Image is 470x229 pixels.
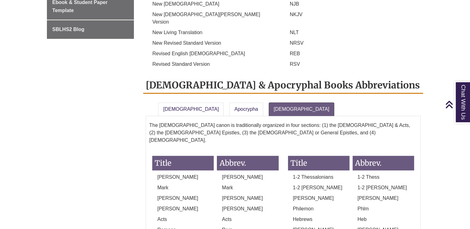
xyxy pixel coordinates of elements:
a: [DEMOGRAPHIC_DATA] [269,102,334,116]
p: The [DEMOGRAPHIC_DATA] canon is traditionally organized in four sections: (1) the [DEMOGRAPHIC_DA... [149,119,417,146]
p: [PERSON_NAME] [353,195,414,202]
p: NRSV [285,39,419,47]
p: Acts [152,216,214,223]
p: Philemon [288,205,349,213]
p: NKJV [285,11,419,18]
p: [PERSON_NAME] [217,173,278,181]
p: 1-2 [PERSON_NAME] [288,184,349,191]
h2: [DEMOGRAPHIC_DATA] & Apocryphal Books Abbreviations [143,77,423,94]
p: Phlm [353,205,414,213]
p: 1-2 Thessalonians [288,173,349,181]
p: [PERSON_NAME] [217,195,278,202]
p: New [DEMOGRAPHIC_DATA][PERSON_NAME] Version [147,11,281,26]
p: Mark [217,184,278,191]
p: [PERSON_NAME] [152,173,214,181]
p: 1-2 Thess [353,173,414,181]
a: Apocrypha [229,102,263,116]
p: Mark [152,184,214,191]
p: New Revised Standard Version [147,39,281,47]
a: SBLHS2 Blog [47,20,134,39]
p: Revised English [DEMOGRAPHIC_DATA] [147,50,281,57]
p: Acts [217,216,278,223]
p: RSV [285,61,419,68]
p: REB [285,50,419,57]
h3: Title [288,156,349,170]
p: 1-2 [PERSON_NAME] [353,184,414,191]
p: Heb [353,216,414,223]
p: Revised Standard Version [147,61,281,68]
h3: Abbrev. [217,156,278,170]
h3: Title [152,156,214,170]
a: Back to Top [445,100,468,109]
p: [PERSON_NAME] [288,195,349,202]
p: [PERSON_NAME] [152,205,214,213]
p: NLT [285,29,419,36]
p: Hebrews [288,216,349,223]
p: NJB [285,0,419,8]
p: [PERSON_NAME] [152,195,214,202]
span: SBLHS2 Blog [52,27,84,32]
p: [PERSON_NAME] [217,205,278,213]
a: [DEMOGRAPHIC_DATA] [158,102,224,116]
h3: Abbrev. [353,156,414,170]
p: New [DEMOGRAPHIC_DATA] [147,0,281,8]
p: New Living Translation [147,29,281,36]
